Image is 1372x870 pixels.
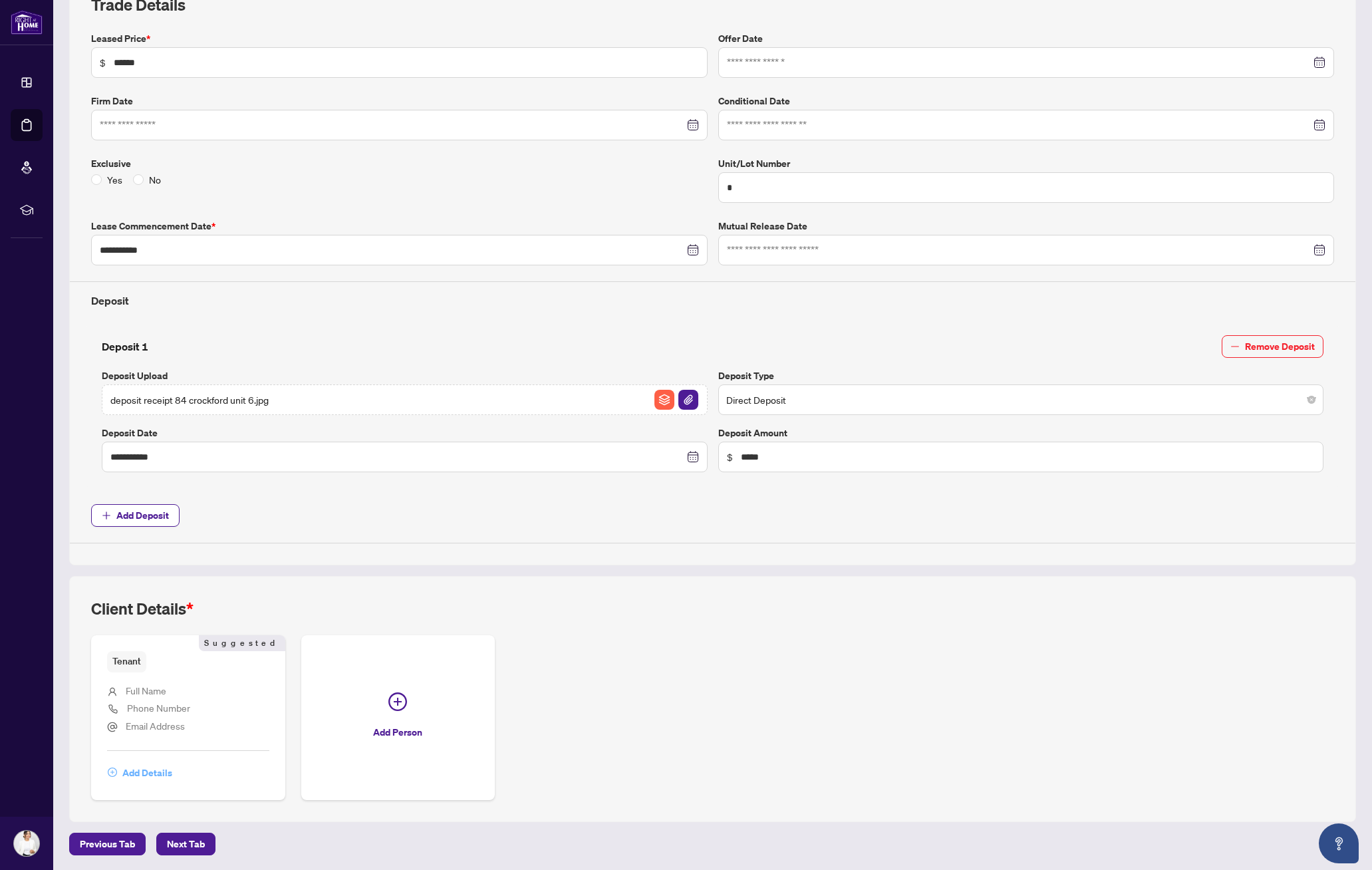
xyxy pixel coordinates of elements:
[100,55,106,70] span: $
[102,339,148,355] h4: Deposit 1
[718,219,1335,233] label: Mutual Release Date
[726,387,1316,412] span: Direct Deposit
[718,94,1335,108] label: Conditional Date
[102,426,708,440] label: Deposit Date
[110,392,269,407] span: deposit receipt 84 crockford unit 6.jpg
[69,833,146,855] button: Previous Tab
[116,505,169,526] span: Add Deposit
[301,635,495,799] button: Add Person
[388,692,407,711] span: plus-circle
[718,156,1335,171] label: Unit/Lot Number
[678,389,699,410] button: File Attachement
[14,831,39,856] img: Profile Icon
[126,720,185,732] span: Email Address
[654,390,674,410] img: File Archive
[107,762,173,784] button: Add Details
[126,684,166,696] span: Full Name
[102,511,111,520] span: plus
[373,722,422,743] span: Add Person
[102,368,708,383] label: Deposit Upload
[1222,335,1323,358] button: Remove Deposit
[1245,336,1315,357] span: Remove Deposit
[102,384,708,415] span: deposit receipt 84 crockford unit 6.jpgFile ArchiveFile Attachement
[127,702,190,714] span: Phone Number
[91,504,180,527] button: Add Deposit
[91,156,708,171] label: Exclusive
[11,10,43,35] img: logo
[727,450,733,464] span: $
[102,172,128,187] span: Yes
[91,31,708,46] label: Leased Price
[91,598,194,619] h2: Client Details
[1230,342,1240,351] span: minus
[718,31,1335,46] label: Offer Date
[1307,396,1315,404] span: close-circle
[107,651,146,672] span: Tenant
[199,635,285,651] span: Suggested
[718,426,1324,440] label: Deposit Amount
[1319,823,1359,863] button: Open asap
[122,762,172,784] span: Add Details
[654,389,675,410] button: File Archive
[108,768,117,777] span: plus-circle
[678,390,698,410] img: File Attachement
[80,833,135,855] span: Previous Tab
[91,293,1334,309] h4: Deposit
[156,833,215,855] button: Next Tab
[144,172,166,187] span: No
[167,833,205,855] span: Next Tab
[718,368,1324,383] label: Deposit Type
[91,94,708,108] label: Firm Date
[91,219,708,233] label: Lease Commencement Date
